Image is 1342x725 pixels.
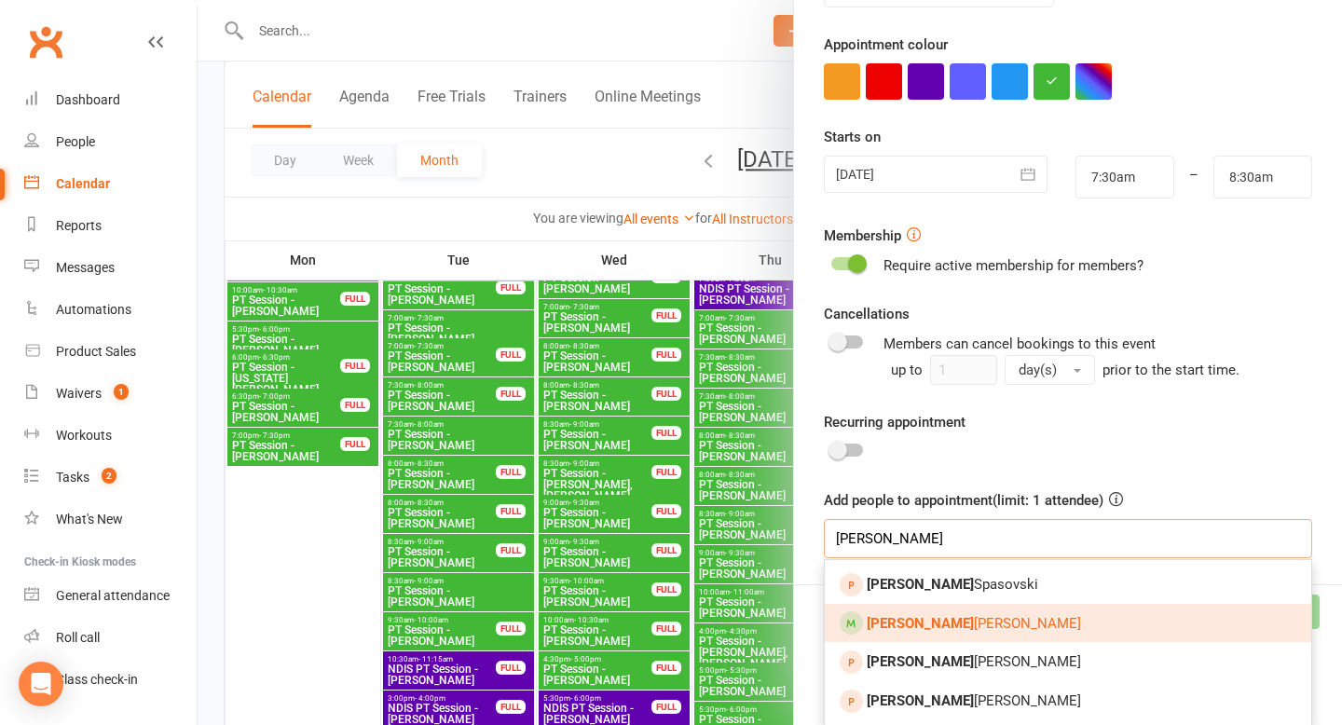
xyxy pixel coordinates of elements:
[24,659,197,701] a: Class kiosk mode
[824,411,965,433] label: Recurring appointment
[824,489,1123,512] label: Add people to appointment
[56,672,138,687] div: Class check-in
[867,653,1081,670] span: [PERSON_NAME]
[1005,355,1095,385] button: day(s)
[867,692,1081,709] span: [PERSON_NAME]
[867,615,974,632] strong: [PERSON_NAME]
[24,331,197,373] a: Product Sales
[22,19,69,65] a: Clubworx
[24,121,197,163] a: People
[56,134,95,149] div: People
[891,355,1095,385] div: up to
[24,499,197,540] a: What's New
[19,662,63,706] div: Open Intercom Messenger
[56,512,123,527] div: What's New
[867,692,974,709] strong: [PERSON_NAME]
[824,34,948,56] label: Appointment colour
[867,576,974,593] strong: [PERSON_NAME]
[24,457,197,499] a: Tasks 2
[24,205,197,247] a: Reports
[1102,362,1239,378] span: prior to the start time.
[56,470,89,485] div: Tasks
[883,254,1143,277] div: Require active membership for members?
[867,576,1038,593] span: Spasovski
[824,126,881,148] label: Starts on
[102,468,116,484] span: 2
[56,428,112,443] div: Workouts
[824,303,910,325] label: Cancellations
[1173,156,1215,198] div: –
[1019,362,1057,378] span: day(s)
[56,218,102,233] div: Reports
[56,302,131,317] div: Automations
[56,176,110,191] div: Calendar
[993,492,1123,509] span: (limit: 1 attendee)
[24,163,197,205] a: Calendar
[56,344,136,359] div: Product Sales
[883,333,1312,385] div: Members can cancel bookings to this event
[56,588,170,603] div: General attendance
[56,386,102,401] div: Waivers
[824,225,901,247] label: Membership
[24,247,197,289] a: Messages
[24,617,197,659] a: Roll call
[24,415,197,457] a: Workouts
[114,384,129,400] span: 1
[24,373,197,415] a: Waivers 1
[24,289,197,331] a: Automations
[867,653,974,670] strong: [PERSON_NAME]
[56,92,120,107] div: Dashboard
[24,575,197,617] a: General attendance kiosk mode
[867,615,1081,632] span: [PERSON_NAME]
[56,630,100,645] div: Roll call
[824,519,1312,558] input: Search and members and prospects
[24,79,197,121] a: Dashboard
[56,260,115,275] div: Messages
